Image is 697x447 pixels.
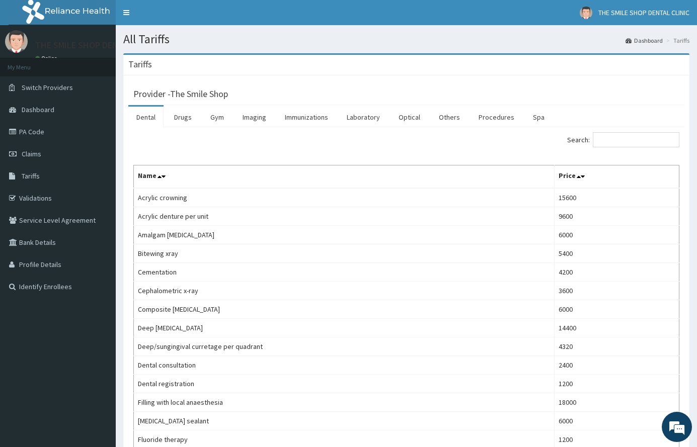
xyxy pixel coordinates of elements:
[554,188,679,207] td: 15600
[134,337,555,356] td: Deep/sungingival curretage per quadrant
[554,337,679,356] td: 4320
[134,300,555,319] td: Composite [MEDICAL_DATA]
[134,375,555,393] td: Dental registration
[471,107,522,128] a: Procedures
[22,149,41,158] span: Claims
[22,171,40,181] span: Tariffs
[134,207,555,226] td: Acrylic denture per unit
[554,356,679,375] td: 2400
[664,36,689,45] li: Tariffs
[554,226,679,244] td: 6000
[554,375,679,393] td: 1200
[525,107,553,128] a: Spa
[134,393,555,412] td: Filling with local anaesthesia
[134,263,555,282] td: Cementation
[580,7,592,19] img: User Image
[554,207,679,226] td: 9600
[339,107,388,128] a: Laboratory
[134,356,555,375] td: Dental consultation
[554,165,679,189] th: Price
[134,412,555,430] td: [MEDICAL_DATA] sealant
[22,83,73,92] span: Switch Providers
[35,55,59,62] a: Online
[554,244,679,263] td: 5400
[134,244,555,263] td: Bitewing xray
[123,33,689,46] h1: All Tariffs
[554,393,679,412] td: 18000
[134,188,555,207] td: Acrylic crowning
[133,90,228,99] h3: Provider - The Smile Shop
[5,30,28,53] img: User Image
[554,300,679,319] td: 6000
[35,41,161,50] p: THE SMILE SHOP DENTAL CLINIC
[554,319,679,337] td: 14400
[567,132,679,147] label: Search:
[134,319,555,337] td: Deep [MEDICAL_DATA]
[235,107,274,128] a: Imaging
[277,107,336,128] a: Immunizations
[128,107,164,128] a: Dental
[202,107,232,128] a: Gym
[431,107,468,128] a: Others
[554,282,679,300] td: 3600
[598,8,689,17] span: THE SMILE SHOP DENTAL CLINIC
[128,60,152,69] h3: Tariffs
[554,412,679,430] td: 6000
[134,282,555,300] td: Cephalometric x-ray
[626,36,663,45] a: Dashboard
[391,107,428,128] a: Optical
[593,132,679,147] input: Search:
[166,107,200,128] a: Drugs
[22,105,54,114] span: Dashboard
[134,165,555,189] th: Name
[134,226,555,244] td: Amalgam [MEDICAL_DATA]
[554,263,679,282] td: 4200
